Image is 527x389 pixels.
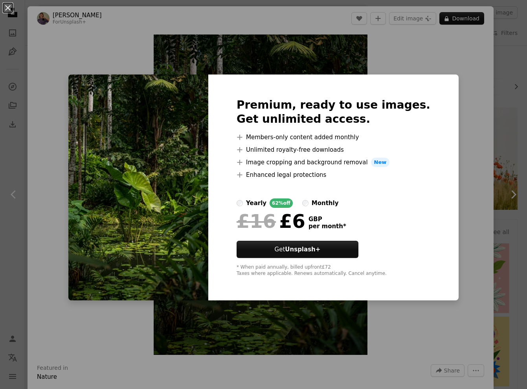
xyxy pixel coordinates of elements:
[308,223,346,230] span: per month *
[285,246,320,253] strong: Unsplash+
[308,216,346,223] span: GBP
[237,170,430,180] li: Enhanced legal protections
[246,198,266,208] div: yearly
[237,241,358,258] button: GetUnsplash+
[302,200,308,206] input: monthly
[68,75,208,300] img: premium_photo-1673292293042-cafd9c8a3ab3
[237,200,243,206] input: yearly62%off
[371,158,390,167] span: New
[237,211,276,231] span: £16
[237,264,430,277] div: * When paid annually, billed upfront £72 Taxes where applicable. Renews automatically. Cancel any...
[312,198,339,208] div: monthly
[237,145,430,155] li: Unlimited royalty-free downloads
[237,133,430,142] li: Members-only content added monthly
[237,158,430,167] li: Image cropping and background removal
[237,211,305,231] div: £6
[237,98,430,126] h2: Premium, ready to use images. Get unlimited access.
[270,198,293,208] div: 62% off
